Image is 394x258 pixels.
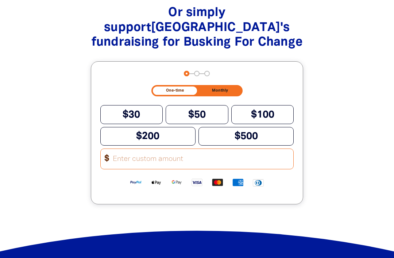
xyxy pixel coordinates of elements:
button: Navigate to step 3 of 3 to enter your payment details [204,71,210,76]
span: $500 [235,132,258,141]
button: $50 [166,105,228,124]
button: Monthly [198,86,241,95]
span: $50 [188,110,206,119]
button: $100 [231,105,294,124]
img: American Express logo [228,178,248,186]
img: Google Pay logo [166,178,187,186]
img: Apple Pay logo [146,178,166,186]
span: $200 [136,132,159,141]
span: $100 [251,110,274,119]
span: Or simply support [GEOGRAPHIC_DATA] 's fundraising for Busking For Change [92,7,303,49]
button: Navigate to step 2 of 3 to enter your details [194,71,200,76]
img: Diners Club logo [248,178,269,187]
button: One-time [153,86,197,95]
span: One-time [166,89,184,93]
div: Donation frequency [151,85,243,96]
input: Enter custom amount [108,149,293,169]
img: Visa logo [187,178,207,186]
button: $500 [198,127,294,146]
button: $200 [100,127,196,146]
span: Monthly [212,89,228,93]
span: $30 [123,110,140,119]
div: Available payment methods [100,172,294,192]
button: $30 [100,105,163,124]
img: Paypal logo [125,178,146,186]
span: $ [101,152,109,166]
button: Navigate to step 1 of 3 to enter your donation amount [184,71,189,76]
img: Mastercard logo [207,178,228,186]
